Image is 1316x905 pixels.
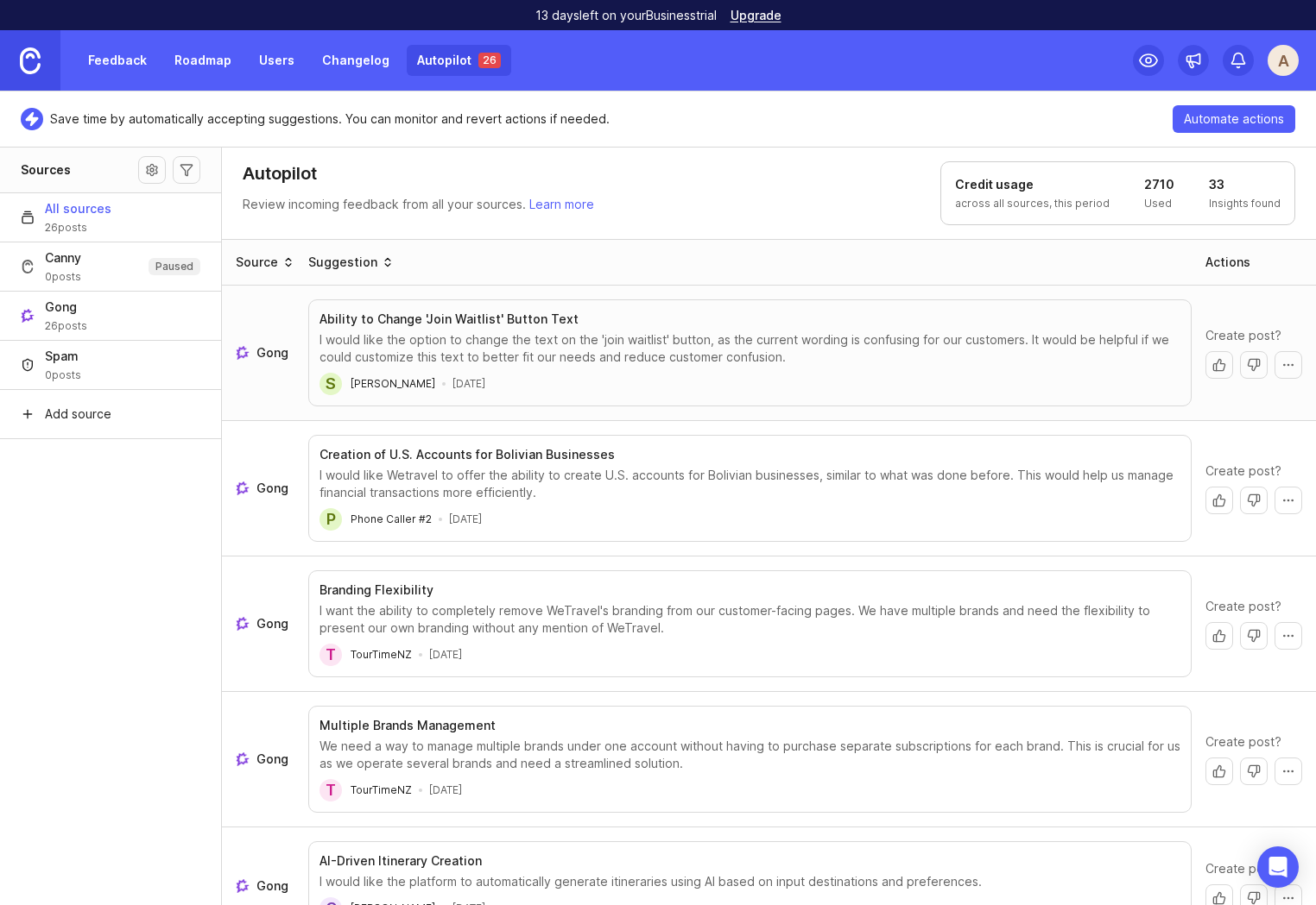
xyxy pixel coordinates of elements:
a: See more about where this Gong post draft came from [236,877,294,895]
h1: Sources [21,161,71,179]
span: [PERSON_NAME] [351,377,435,390]
div: T [320,779,342,801]
div: S [320,373,342,395]
time: [DATE] [429,648,462,662]
img: gong [236,752,250,766]
span: 0 posts [45,270,81,284]
span: Automate actions [1184,110,1284,128]
img: Canny [21,260,35,273]
span: TourTimeNZ [351,783,412,796]
p: across all sources, this period [955,197,1110,211]
div: I would like the platform to automatically generate itineraries using AI based on input destinati... [320,873,1180,890]
button: Dismiss with no action [1240,622,1268,650]
button: Source settings [138,156,166,184]
time: [DATE] [452,377,485,391]
span: 0 posts [45,368,81,382]
span: 26 posts [45,319,87,333]
h3: Branding Flexibility [320,581,433,599]
button: Ability to Change 'Join Waitlist' Button TextI would like the option to change the text on the 'j... [308,299,1192,406]
button: Dismiss with no action [1240,757,1268,785]
a: TTourTimeNZ [320,644,412,666]
button: A [1268,45,1299,76]
button: Creation of U.S. Accounts for Bolivian BusinessesI would like Wetravel to offer the ability to cr... [308,435,1192,542]
span: Canny [45,249,81,267]
a: See more about where this Gong post draft came from [236,480,294,497]
p: 26 [483,53,497,67]
h3: AI-Driven Itinerary Creation [320,852,482,870]
span: Gong [256,615,288,632]
button: Create post [1205,757,1233,785]
h3: Creation of U.S. Accounts for Bolivian Businesses [320,446,615,463]
time: [DATE] [429,783,462,797]
div: I would like Wetravel to offer the ability to create U.S. accounts for Bolivian businesses, simil... [320,467,1180,501]
h1: 33 [1209,176,1281,193]
p: Paused [155,260,193,273]
span: TourTimeNZ [351,648,412,661]
div: We need a way to manage multiple brands under one account without having to purchase separate sub... [320,738,1180,772]
a: See more about where this Gong post draft came from [236,751,294,768]
span: Gong [45,299,87,316]
span: Create post? [1205,598,1281,615]
a: Feedback [78,45,157,76]
p: Used [1144,197,1174,211]
span: Create post? [1205,860,1281,877]
span: Gong [256,480,288,497]
button: Branding FlexibilityI want the ability to completely remove WeTravel's branding from our customer... [308,570,1192,677]
button: More actions [1275,351,1302,379]
h1: Autopilot [243,161,317,185]
button: More actions [1275,622,1302,650]
h3: Multiple Brands Management [320,717,496,734]
a: Autopilot 26 [407,45,511,76]
img: gong [236,481,250,495]
span: Create post? [1205,733,1281,751]
a: Upgrade [731,9,781,22]
img: gong [236,617,250,631]
div: Actions [1205,254,1250,271]
div: I would like the option to change the text on the 'join waitlist' button, as the current wording ... [320,331,1180,366]
img: gong [236,879,250,893]
p: Save time by automatically accepting suggestions. You can monitor and revert actions if needed. [50,110,610,128]
button: Automate actions [1173,105,1295,133]
span: Gong [256,344,288,361]
p: Review incoming feedback from all your sources. [243,196,594,213]
button: More actions [1275,757,1302,785]
button: Dismiss with no action [1240,351,1268,379]
a: S[PERSON_NAME] [320,373,435,395]
a: TTourTimeNZ [320,779,412,801]
a: Users [249,45,305,76]
a: Changelog [312,45,400,76]
span: Gong [256,877,288,895]
button: Multiple Brands ManagementWe need a way to manage multiple brands under one account without havin... [308,706,1192,813]
div: Suggestion [308,254,377,271]
a: See more about where this Gong post draft came from [236,344,294,361]
button: Dismiss with no action [1240,487,1268,514]
span: Gong [256,751,288,768]
span: 26 posts [45,221,111,235]
a: Learn more [529,197,594,211]
time: [DATE] [449,512,482,526]
span: Spam [45,348,81,365]
img: Canny Home [20,47,41,74]
div: T [320,644,342,666]
button: Create post [1205,351,1233,379]
button: Create post [1205,487,1233,514]
h1: 2710 [1144,176,1174,193]
span: Add source [45,405,111,423]
button: More actions [1275,487,1302,514]
a: Roadmap [164,45,242,76]
span: Create post? [1205,327,1281,344]
a: See more about where this Gong post draft came from [236,615,294,632]
p: Insights found [1209,197,1281,211]
img: Gong [21,309,35,323]
span: Create post? [1205,462,1281,480]
p: 13 days left on your Business trial [535,7,717,24]
div: Source [236,254,278,271]
a: PPhone Caller #2 [320,508,432,531]
button: Autopilot filters [173,156,200,184]
div: P [320,508,342,531]
img: gong [236,346,250,360]
span: All sources [45,200,111,217]
span: Phone Caller #2 [351,512,432,525]
h3: Ability to Change 'Join Waitlist' Button Text [320,311,579,328]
